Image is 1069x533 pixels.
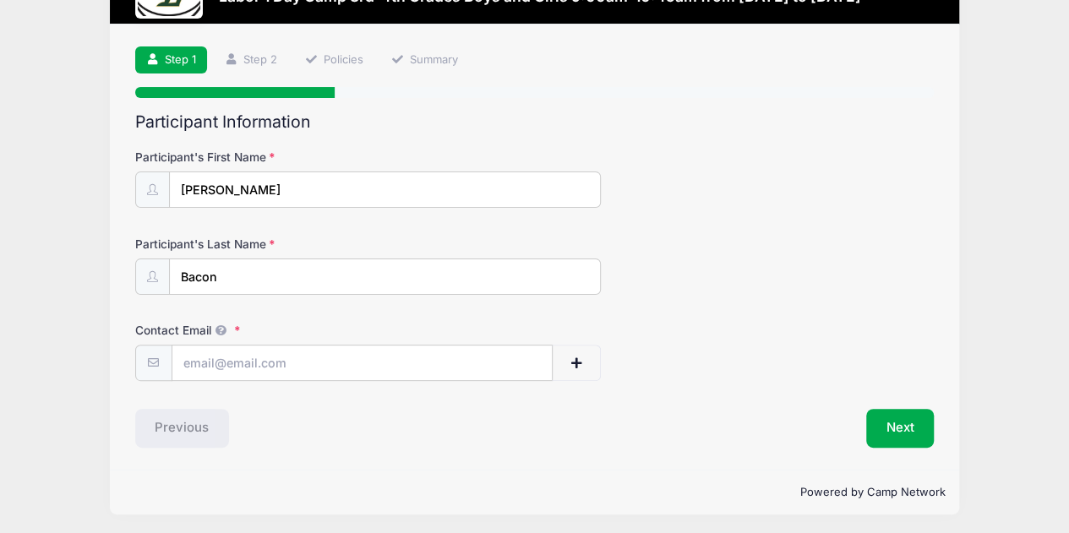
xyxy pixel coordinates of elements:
a: Step 2 [213,46,288,74]
a: Step 1 [135,46,208,74]
a: Summary [379,46,469,74]
label: Participant's Last Name [135,236,401,253]
label: Contact Email [135,322,401,339]
button: Next [866,409,935,448]
a: Policies [293,46,374,74]
input: Participant's Last Name [169,258,602,295]
input: Participant's First Name [169,171,602,208]
label: Participant's First Name [135,149,401,166]
p: Powered by Camp Network [124,484,946,501]
input: email@email.com [172,345,554,381]
h2: Participant Information [135,112,935,132]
